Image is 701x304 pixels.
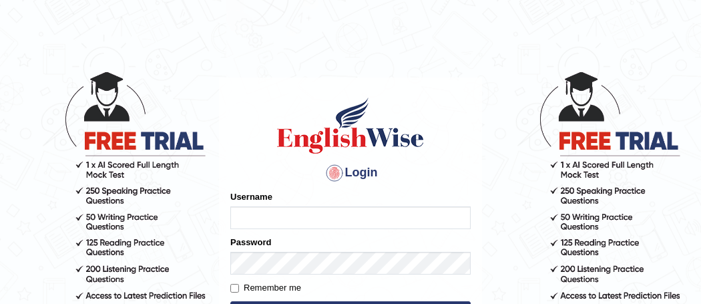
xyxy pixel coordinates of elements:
[230,281,301,295] label: Remember me
[230,162,471,184] h4: Login
[230,190,272,203] label: Username
[230,284,239,293] input: Remember me
[274,96,427,156] img: Logo of English Wise sign in for intelligent practice with AI
[230,236,271,249] label: Password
